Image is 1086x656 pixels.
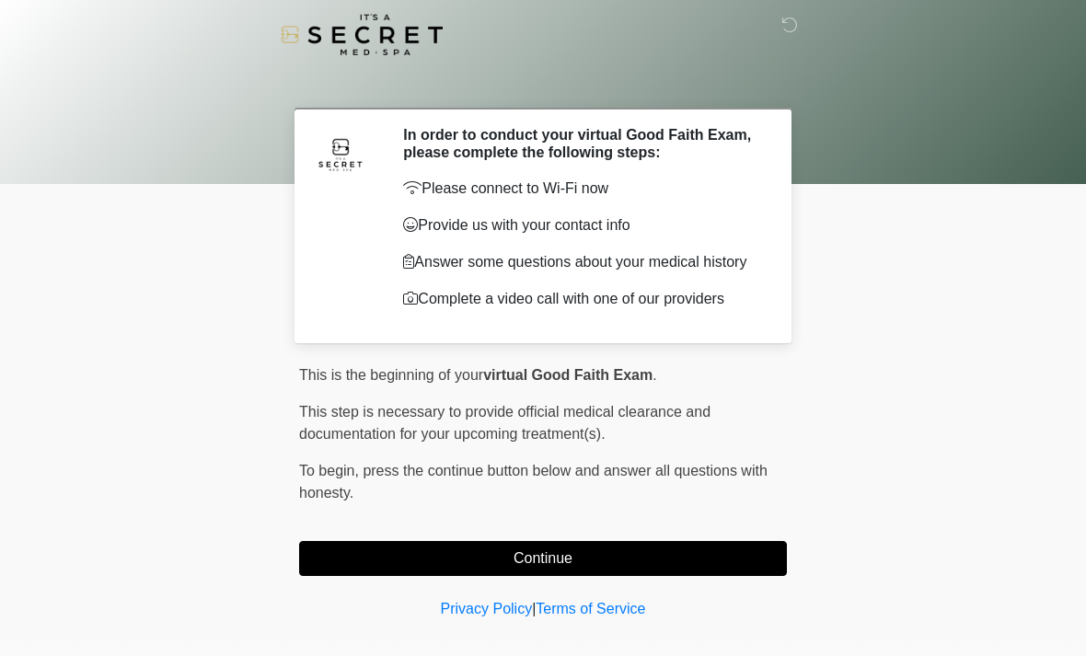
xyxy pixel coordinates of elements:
strong: virtual Good Faith Exam [483,367,653,383]
button: Continue [299,541,787,576]
img: Agent Avatar [313,126,368,181]
a: Privacy Policy [441,601,533,616]
p: Provide us with your contact info [403,214,759,236]
p: Please connect to Wi-Fi now [403,178,759,200]
p: Answer some questions about your medical history [403,251,759,273]
a: | [532,601,536,616]
span: This is the beginning of your [299,367,483,383]
a: Terms of Service [536,601,645,616]
span: press the continue button below and answer all questions with honesty. [299,463,768,501]
img: It's A Secret Med Spa Logo [281,14,443,55]
h2: In order to conduct your virtual Good Faith Exam, please complete the following steps: [403,126,759,161]
h1: ‎ ‎ [285,66,801,100]
span: This step is necessary to provide official medical clearance and documentation for your upcoming ... [299,404,711,442]
p: Complete a video call with one of our providers [403,288,759,310]
span: To begin, [299,463,363,478]
span: . [653,367,656,383]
